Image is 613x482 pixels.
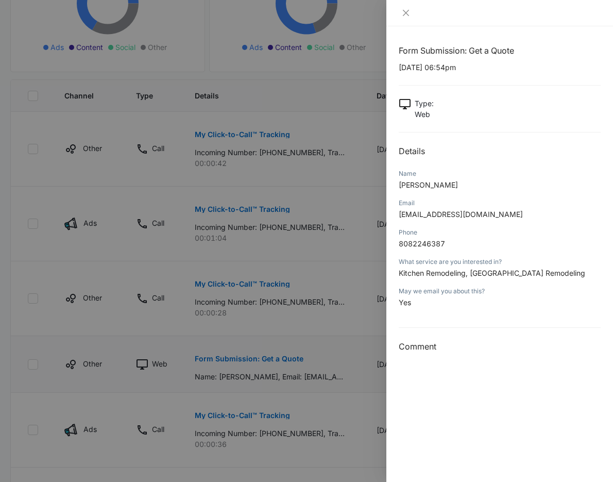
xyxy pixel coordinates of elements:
h2: Details [399,145,601,157]
div: Email [399,198,601,208]
h1: Form Submission: Get a Quote [399,44,601,57]
span: close [402,9,410,17]
p: Type : [415,98,434,109]
div: Name [399,169,601,178]
span: [EMAIL_ADDRESS][DOMAIN_NAME] [399,210,523,219]
span: [PERSON_NAME] [399,180,458,189]
span: Kitchen Remodeling, [GEOGRAPHIC_DATA] Remodeling [399,269,585,277]
h3: Comment [399,340,601,353]
span: 8082246387 [399,239,445,248]
div: What service are you interested in? [399,257,601,267]
div: May we email you about this? [399,287,601,296]
button: Close [399,8,413,18]
div: Phone [399,228,601,237]
p: Web [415,109,434,120]
p: [DATE] 06:54pm [399,62,601,73]
span: Yes [399,298,411,307]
